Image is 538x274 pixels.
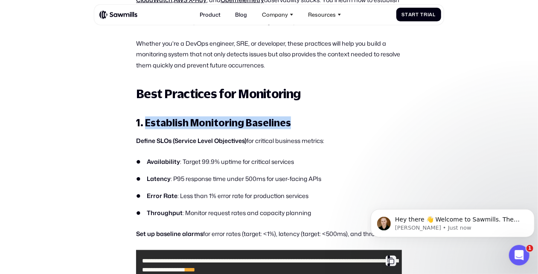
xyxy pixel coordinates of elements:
span: a [408,12,412,17]
h3: 1. Establish Monitoring Baselines [136,117,402,129]
strong: Error Rate [147,192,177,200]
iframe: Intercom notifications message [367,191,538,251]
strong: Availability [147,157,180,166]
strong: Latency [147,175,171,183]
p: for critical business metrics: [136,136,402,147]
strong: Throughput [147,209,183,217]
div: Resources [304,7,345,22]
strong: Set up baseline alarms [136,230,203,238]
span: r [424,12,427,17]
a: Blog [231,7,251,22]
span: r [412,12,416,17]
span: t [405,12,408,17]
a: Product [195,7,224,22]
li: : P95 response time under 500ms for user-facing APIs [136,175,402,184]
p: Whether you're a DevOps engineer, SRE, or developer, these practices will help you build a monito... [136,38,402,71]
span: Hey there 👋 Welcome to Sawmills. The smart telemetry management platform that solves cost, qualit... [28,25,152,66]
iframe: Intercom live chat [509,245,529,265]
span: t [416,12,419,17]
span: a [429,12,433,17]
div: Company [262,12,288,18]
a: StartTrial [396,8,442,21]
span: S [401,12,405,17]
h2: Best Practices for Monitoring [136,87,402,101]
span: l [433,12,436,17]
p: for error rates (target: <1%), latency (target: <500ms), and throughput: [136,229,402,240]
span: i [427,12,429,17]
div: Resources [308,12,336,18]
li: : Target 99.9% uptime for critical services [136,157,402,166]
strong: Define SLOs (Service Level Objectives) [136,137,247,145]
span: T [420,12,424,17]
span: 1 [526,245,533,252]
div: Company [258,7,297,22]
li: : Less than 1% error rate for production services [136,192,402,201]
li: : Monitor request rates and capacity planning [136,209,402,218]
p: Message from Winston, sent Just now [28,33,157,41]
